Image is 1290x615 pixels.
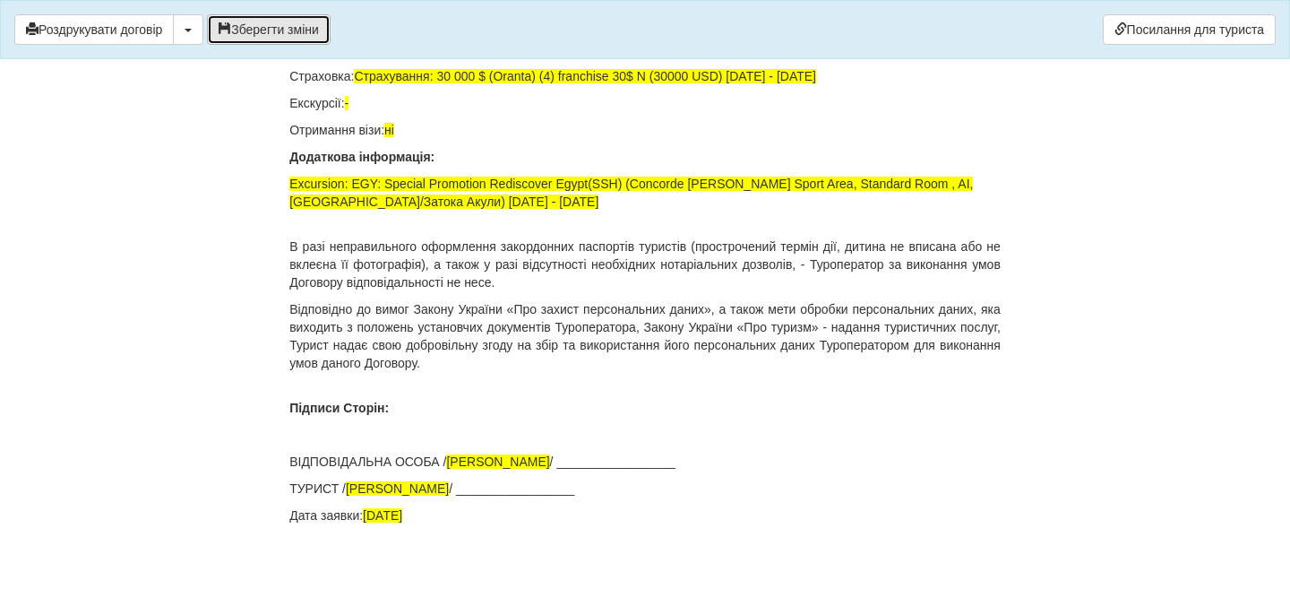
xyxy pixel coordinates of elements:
[289,300,1001,372] p: Відповідно до вимог Закону України «Про захист персональних даних», а також мети обробки персонал...
[289,238,1001,291] p: В разі неправильного оформлення закордонних паспортів туристів (прострочений термін дії, дитина н...
[1103,14,1276,45] a: Посилання для туриста
[289,453,1001,471] p: ВІДПОВІДАЛЬНА ОСОБА / / _________________
[289,94,1001,112] p: Екскурсії:
[346,481,449,496] span: [PERSON_NAME]
[289,177,973,209] span: Excursion: EGY: Special Promotion Rediscover Egypt(SSH) (Concorde [PERSON_NAME] Sport Area, Stand...
[289,67,1001,85] p: Страховка:
[384,123,394,137] span: ні
[289,480,1001,498] p: ТУРИСТ / / _________________
[207,14,331,45] button: Зберегти зміни
[289,150,434,164] b: Додаткова інформація:
[345,96,349,110] span: -
[289,507,1001,524] p: Дата заявки:
[14,14,174,45] button: Роздрукувати договір
[289,401,389,415] b: Підписи Сторін:
[354,69,816,83] span: Страхування: 30 000 $ (Oranta) (4) franchise 30$ N (30000 USD) [DATE] - [DATE]
[363,508,402,523] span: [DATE]
[289,121,1001,139] p: Отримання візи:
[446,455,549,469] span: [PERSON_NAME]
